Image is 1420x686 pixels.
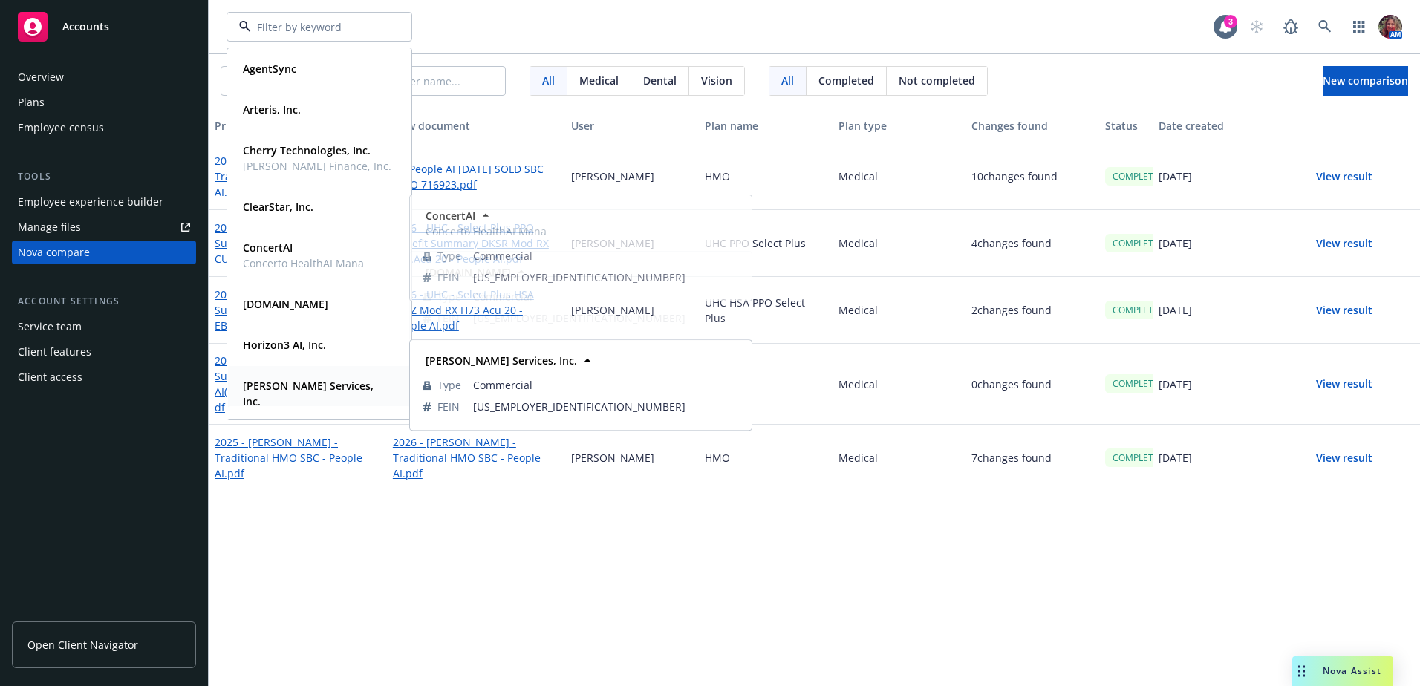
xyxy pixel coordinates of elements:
strong: Horizon3 AI, Inc. [243,338,326,352]
a: Plans [12,91,196,114]
div: COMPLETED [1105,234,1173,252]
span: FEIN [437,399,460,414]
a: Switch app [1344,12,1374,42]
strong: ConcertAI [426,209,475,223]
div: COMPLETED [1105,448,1173,467]
p: 7 changes found [971,450,1052,465]
button: Plan type [833,108,966,143]
button: View result [1292,443,1396,473]
a: 2025 - UHC - HDHP HSA Benefit Summary - People AI (MOD EBL7_H73_Acu20_Infertility).pdf [215,287,381,333]
div: HMO [699,425,833,491]
div: Medical [833,344,966,425]
strong: Cherry Technologies, Inc. [243,143,371,157]
button: Plan name [699,108,833,143]
button: User [565,108,699,143]
div: COMPLETED [1105,374,1173,393]
input: Filter by keyword [251,19,382,35]
span: Dental [643,73,677,88]
strong: ClearStar, Inc. [243,200,313,214]
button: Status [1099,108,1153,143]
p: 4 changes found [971,235,1052,251]
div: COMPLETED [1105,301,1173,319]
div: Plans [18,91,45,114]
strong: Arteris, Inc. [243,102,301,117]
button: Date created [1153,108,1286,143]
button: View result [1292,369,1396,399]
button: View result [1292,162,1396,192]
span: Accounts [62,21,109,33]
p: [DATE] [1159,169,1192,184]
div: Medical [833,277,966,344]
div: Prior document [215,118,381,134]
div: Plan name [705,118,827,134]
div: 3 [1224,15,1237,28]
span: Completed [818,73,874,88]
p: [DATE] [1159,235,1192,251]
span: Medical [579,73,619,88]
div: Manage files [18,215,81,239]
button: View result [1292,229,1396,258]
span: All [781,73,794,88]
div: Employee experience builder [18,190,163,214]
a: CA People AI [DATE] SOLD SBC HMO 716923.pdf [393,161,559,192]
a: Employee experience builder [12,190,196,214]
div: Tools [12,169,196,184]
a: Client access [12,365,196,389]
button: New comparison [1323,66,1408,96]
a: Accounts [12,6,196,48]
span: Type [437,289,461,304]
a: Employee census [12,116,196,140]
span: Commercial [473,248,739,264]
a: Search [1310,12,1340,42]
a: Start snowing [1242,12,1271,42]
span: Not completed [899,73,975,88]
div: COMPLETED [1105,167,1173,186]
p: 10 changes found [971,169,1058,184]
span: Concerto HealthAI Mana [243,255,364,271]
div: Medical [833,143,966,210]
p: [PERSON_NAME] [571,450,654,465]
span: [US_EMPLOYER_IDENTIFICATION_NUMBER] [473,399,739,414]
div: UHC HSA PPO Select Plus [699,277,833,344]
div: Client access [18,365,82,389]
span: Commercial [473,289,739,304]
div: Medical [833,425,966,491]
button: Prior document [209,108,387,143]
div: Plan type [838,118,960,134]
a: Report a Bug [1276,12,1306,42]
a: Client features [12,340,196,364]
div: Drag to move [1292,656,1311,686]
span: Commercial [473,377,739,393]
div: New document [393,118,559,134]
div: Nova compare [18,241,90,264]
span: [PERSON_NAME] Finance, Inc. [243,158,391,174]
span: Vision [701,73,732,88]
span: Open Client Navigator [27,637,138,653]
div: UHC PPO Select Plus [699,210,833,277]
a: Service team [12,315,196,339]
a: 2026 - [PERSON_NAME] - Traditional HMO SBC - People AI.pdf [393,434,559,481]
span: All [542,73,555,88]
strong: [PERSON_NAME] Services, Inc. [243,379,374,408]
div: Employee census [18,116,104,140]
div: Account settings [12,294,196,309]
strong: [DOMAIN_NAME] [426,265,511,279]
span: Type [437,248,461,264]
span: New comparison [1323,73,1408,88]
p: [PERSON_NAME] [571,169,654,184]
p: [DATE] [1159,450,1192,465]
a: Nova compare [12,241,196,264]
div: Overview [18,65,64,89]
strong: AgentSync [243,62,296,76]
div: User [571,118,693,134]
div: Status [1105,118,1147,134]
p: 2 changes found [971,302,1052,318]
strong: [DOMAIN_NAME] [243,297,328,311]
span: Concerto HealthAI Mana [426,223,547,239]
button: Nova Assist [1292,656,1393,686]
strong: [PERSON_NAME] Services, Inc. [426,353,577,367]
div: Service team [18,315,82,339]
span: Type [437,377,461,393]
div: UHC EPO [699,344,833,425]
button: New document [387,108,565,143]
